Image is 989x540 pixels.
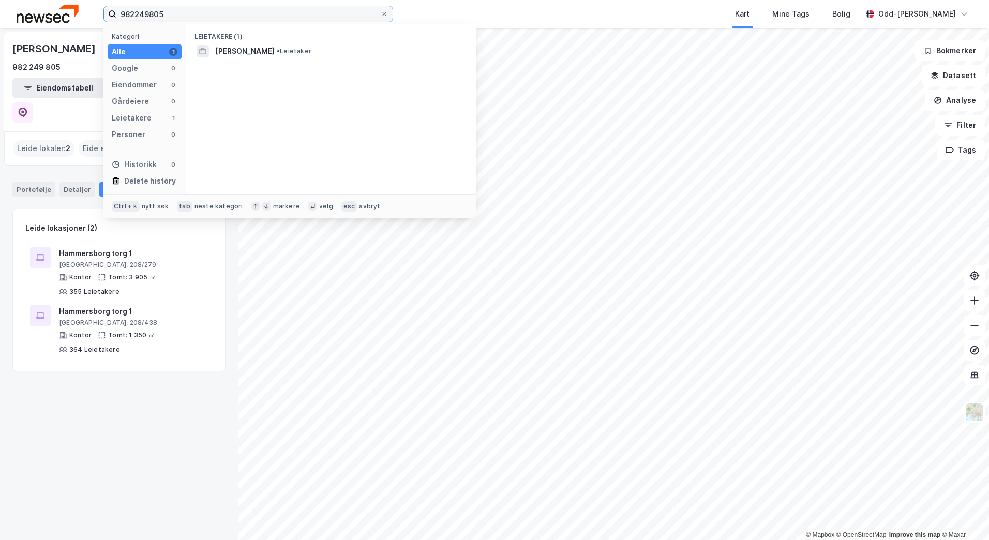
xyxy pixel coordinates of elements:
[59,182,95,197] div: Detaljer
[112,95,149,108] div: Gårdeiere
[277,47,280,55] span: •
[108,273,156,281] div: Tomt: 3 905 ㎡
[112,112,152,124] div: Leietakere
[965,402,984,422] img: Z
[169,48,177,56] div: 1
[169,130,177,139] div: 0
[935,115,985,136] button: Filter
[17,5,79,23] img: newsec-logo.f6e21ccffca1b3a03d2d.png
[177,201,192,212] div: tab
[108,331,155,339] div: Tomt: 1 350 ㎡
[194,202,243,211] div: neste kategori
[69,346,120,354] div: 364 Leietakere
[69,331,92,339] div: Kontor
[215,45,275,57] span: [PERSON_NAME]
[915,40,985,61] button: Bokmerker
[79,140,157,157] div: Eide eiendommer :
[341,201,357,212] div: esc
[12,182,55,197] div: Portefølje
[112,79,157,91] div: Eiendommer
[772,8,810,20] div: Mine Tags
[112,33,182,40] div: Kategori
[59,247,208,260] div: Hammersborg torg 1
[186,24,476,43] div: Leietakere (1)
[169,114,177,122] div: 1
[69,273,92,281] div: Kontor
[59,305,208,318] div: Hammersborg torg 1
[806,531,834,538] a: Mapbox
[922,65,985,86] button: Datasett
[12,61,61,73] div: 982 249 805
[116,6,380,22] input: Søk på adresse, matrikkel, gårdeiere, leietakere eller personer
[12,40,97,57] div: [PERSON_NAME]
[878,8,956,20] div: Odd-[PERSON_NAME]
[937,140,985,160] button: Tags
[836,531,887,538] a: OpenStreetMap
[142,202,169,211] div: nytt søk
[937,490,989,540] div: Kontrollprogram for chat
[112,128,145,141] div: Personer
[112,46,126,58] div: Alle
[937,490,989,540] iframe: Chat Widget
[69,288,119,296] div: 355 Leietakere
[59,319,208,327] div: [GEOGRAPHIC_DATA], 208/438
[277,47,311,55] span: Leietaker
[319,202,333,211] div: velg
[925,90,985,111] button: Analyse
[735,8,750,20] div: Kart
[112,158,157,171] div: Historikk
[25,222,97,234] div: Leide lokasjoner (2)
[12,78,104,98] button: Eiendomstabell
[169,81,177,89] div: 0
[169,160,177,169] div: 0
[169,97,177,106] div: 0
[273,202,300,211] div: markere
[112,201,140,212] div: Ctrl + k
[59,261,208,269] div: [GEOGRAPHIC_DATA], 208/279
[359,202,380,211] div: avbryt
[13,140,74,157] div: Leide lokaler :
[66,142,70,155] span: 2
[832,8,850,20] div: Bolig
[889,531,940,538] a: Improve this map
[112,62,138,74] div: Google
[169,64,177,72] div: 0
[99,182,164,197] div: Leide lokaler
[124,175,176,187] div: Delete history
